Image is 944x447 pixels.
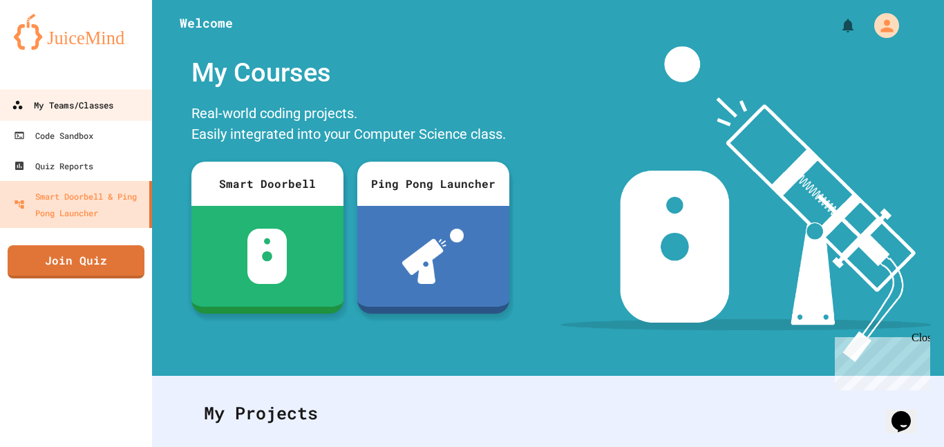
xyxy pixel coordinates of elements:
[12,97,113,114] div: My Teams/Classes
[886,392,930,433] iframe: chat widget
[185,99,516,151] div: Real-world coding projects. Easily integrated into your Computer Science class.
[860,10,903,41] div: My Account
[560,46,931,362] img: banner-image-my-projects.png
[14,14,138,50] img: logo-orange.svg
[14,188,144,221] div: Smart Doorbell & Ping Pong Launcher
[8,245,144,278] a: Join Quiz
[185,46,516,99] div: My Courses
[357,162,509,206] div: Ping Pong Launcher
[247,229,287,284] img: sdb-white.svg
[829,332,930,390] iframe: chat widget
[190,386,906,440] div: My Projects
[814,14,860,37] div: My Notifications
[402,229,464,284] img: ppl-with-ball.png
[14,158,93,174] div: Quiz Reports
[14,127,93,144] div: Code Sandbox
[6,6,95,88] div: Chat with us now!Close
[191,162,343,206] div: Smart Doorbell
